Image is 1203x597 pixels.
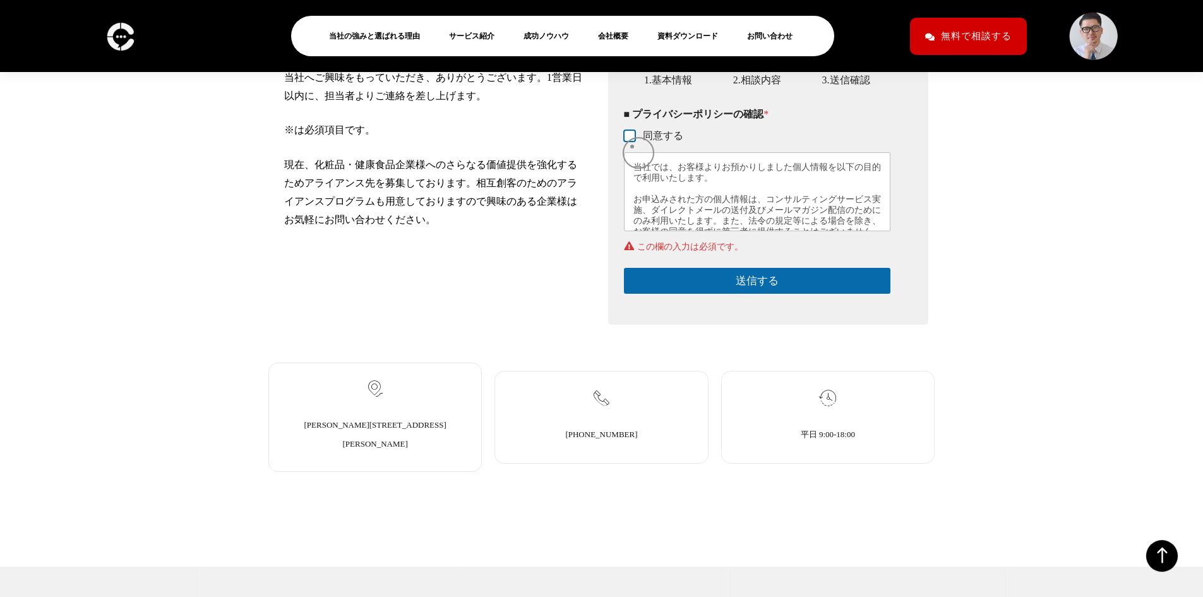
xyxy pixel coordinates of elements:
p: 現在、化粧品・健康食品企業様へのさらなる価値提供を強化するためアライアンス先を募集しております。相互創客のためのアライアンスプログラムも用意しておりますので興味のある企業様はお気軽にお問い合わせ... [284,156,586,229]
span: 3.送信確認 [813,74,880,86]
em: エラーメッセージ [624,241,891,252]
img: logo-c [103,18,138,55]
a: 資料ダウンロード [657,28,728,44]
a: 当社の強みと選ばれる理由 [329,28,430,44]
span: 1.基本情報 [635,74,702,86]
a: logo-c [103,30,138,40]
a: 会社概要 [598,28,638,44]
span: 2.相談内容 [724,74,791,86]
p: ※は必須項目です。 [284,121,586,140]
a: [PHONE_NUMBER] [565,430,637,439]
a: 平日 9:00-18:00 [801,430,855,439]
span: 無料で相談する [941,25,1012,47]
a: 成功ノウハウ [524,28,579,44]
label: 同意する [635,130,683,143]
legend: ■ プライバシーポリシーの確認 [624,108,769,120]
div: 当社では、お客様よりお預かりしました個人情報を以下の目的で利用いたします。 お申込みされた方の個人情報は、コンサルティングサービス実施、ダイレクトメールの送付及びメールマガジン配信のためにのみ利... [624,152,891,231]
a: サービス紹介 [449,28,505,44]
a: [PERSON_NAME][STREET_ADDRESS][PERSON_NAME] [304,420,446,449]
a: 無料で相談する [910,18,1027,55]
p: 当社へご興味をもっていただき、ありがとうございます。1営業日以内に、担当者よりご連絡を差し上げます。 [284,69,586,106]
button: 送信する [624,268,891,294]
a: お問い合わせ [747,28,803,44]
